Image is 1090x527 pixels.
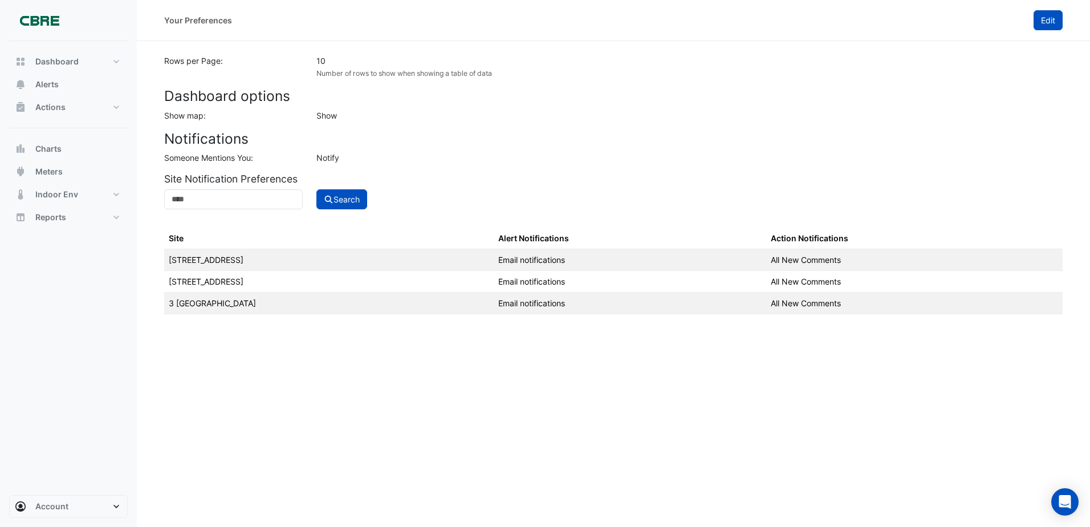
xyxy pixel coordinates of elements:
th: Action Notifications [766,228,1063,249]
button: Charts [9,137,128,160]
div: Your Preferences [164,14,232,26]
div: Rows per Page: [157,55,310,79]
button: Search [316,189,368,209]
span: Account [35,501,68,512]
div: 10 [316,55,1063,67]
td: Email notifications [494,271,767,293]
th: Site [164,228,494,249]
td: [STREET_ADDRESS] [164,271,494,293]
td: Email notifications [494,293,767,314]
td: All New Comments [766,249,1063,271]
th: Alert Notifications [494,228,767,249]
span: Actions [35,102,66,113]
app-icon: Dashboard [15,56,26,67]
h5: Site Notification Preferences [164,173,1063,185]
div: Show [310,110,1069,121]
app-icon: Charts [15,143,26,155]
span: Alerts [35,79,59,90]
span: Reports [35,212,66,223]
button: Actions [9,96,128,119]
app-icon: Alerts [15,79,26,90]
span: Indoor Env [35,189,78,200]
span: Charts [35,143,62,155]
app-icon: Meters [15,166,26,177]
td: All New Comments [766,271,1063,293]
span: Dashboard [35,56,79,67]
label: Someone Mentions You: [164,152,253,164]
h3: Dashboard options [164,88,1063,104]
td: [STREET_ADDRESS] [164,249,494,271]
div: Open Intercom Messenger [1051,488,1079,516]
td: All New Comments [766,293,1063,314]
label: Show map: [164,110,206,121]
td: Email notifications [494,249,767,271]
button: Account [9,495,128,518]
span: Meters [35,166,63,177]
button: Dashboard [9,50,128,73]
button: Alerts [9,73,128,96]
td: 3 [GEOGRAPHIC_DATA] [164,293,494,314]
small: Number of rows to show when showing a table of data [316,69,492,78]
app-icon: Reports [15,212,26,223]
h3: Notifications [164,131,1063,147]
button: Indoor Env [9,183,128,206]
div: Notify [310,152,1069,164]
img: Company Logo [14,9,65,32]
span: Edit [1041,15,1055,25]
button: Meters [9,160,128,183]
app-icon: Indoor Env [15,189,26,200]
button: Reports [9,206,128,229]
button: Edit [1034,10,1063,30]
app-icon: Actions [15,102,26,113]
